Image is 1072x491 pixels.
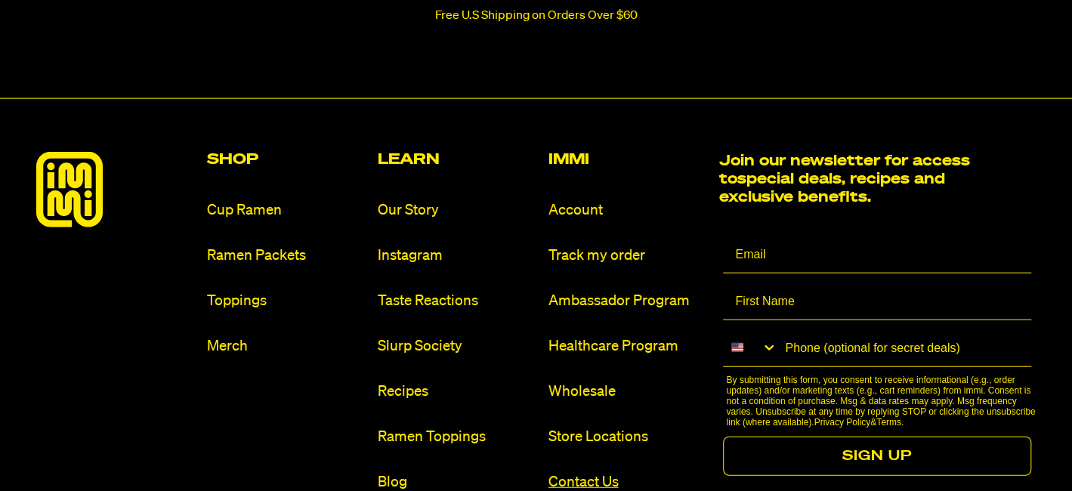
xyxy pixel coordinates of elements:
a: Ramen Packets [207,246,366,266]
a: Our Story [378,200,536,221]
h2: Join our newsletter for access to special deals, recipes and exclusive benefits. [718,152,979,206]
a: Recipes [378,381,536,402]
a: Merch [207,336,366,357]
img: United States [731,341,743,354]
a: Healthcare Program [548,336,706,357]
h2: Immi [548,152,706,167]
a: Privacy Policy [814,417,870,428]
a: Instagram [378,246,536,266]
p: By submitting this form, you consent to receive informational (e.g., order updates) and/or market... [726,375,1036,428]
a: Ramen Toppings [378,427,536,447]
input: Phone (optional for secret deals) [777,329,1031,366]
input: Email [723,236,1031,273]
button: SIGN UP [723,437,1031,476]
a: Ambassador Program [548,291,706,311]
a: Terms [876,417,901,428]
a: Taste Reactions [378,291,536,311]
a: Track my order [548,246,706,266]
p: Free U.S Shipping on Orders Over $60 [435,9,638,23]
a: Toppings [207,291,366,311]
button: Search Countries [723,329,777,366]
input: First Name [723,283,1031,320]
h2: Shop [207,152,366,167]
a: Account [548,200,706,221]
img: immieats [36,152,103,227]
a: Cup Ramen [207,200,366,221]
a: Wholesale [548,381,706,402]
a: Slurp Society [378,336,536,357]
h2: Learn [378,152,536,167]
a: Store Locations [548,427,706,447]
